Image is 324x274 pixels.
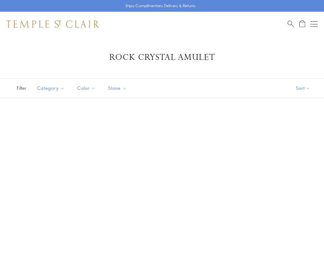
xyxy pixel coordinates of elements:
[15,52,309,63] h1: Rock Crystal Amulet
[103,81,131,95] button: Stone
[74,84,100,92] span: Color
[288,20,294,28] a: Search
[105,84,131,92] span: Stone
[282,79,324,98] button: Show sort by
[310,20,318,28] button: Open navigation
[32,81,69,95] button: Category
[34,84,69,92] span: Category
[126,3,196,9] p: Enjoy Complimentary Delivery & Returns
[6,20,99,28] img: Temple St. Clair
[299,20,305,28] a: Open Shopping Bag
[73,81,100,95] button: Color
